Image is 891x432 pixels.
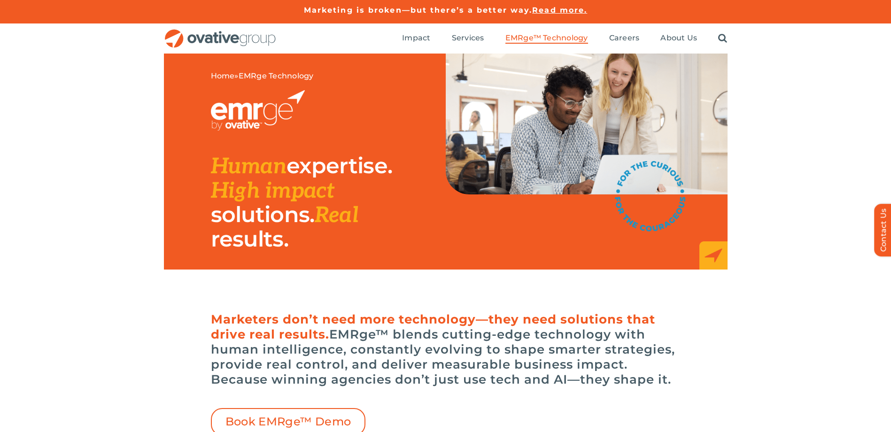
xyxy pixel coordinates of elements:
a: EMRge™ Technology [505,33,588,44]
a: Read more. [532,6,587,15]
a: Careers [609,33,640,44]
a: Marketing is broken—but there’s a better way. [304,6,533,15]
a: Impact [402,33,430,44]
span: » [211,71,314,81]
nav: Menu [402,23,727,54]
span: EMRge™ Technology [505,33,588,43]
span: Marketers don’t need more technology—they need solutions that drive real results. [211,312,655,342]
span: solutions. [211,201,315,228]
span: Impact [402,33,430,43]
span: results. [211,225,288,252]
a: Home [211,71,235,80]
span: About Us [660,33,697,43]
a: Search [718,33,727,44]
img: EMRGE_RGB_wht [211,90,305,131]
span: EMRge Technology [239,71,314,80]
span: Human [211,154,287,180]
img: EMRge Landing Page Header Image [446,54,728,194]
a: OG_Full_horizontal_RGB [164,28,277,37]
span: expertise. [287,152,392,179]
a: About Us [660,33,697,44]
h6: EMRge™ blends cutting-edge technology with human intelligence, constantly evolving to shape smart... [211,312,681,387]
span: Real [315,202,358,229]
span: Careers [609,33,640,43]
span: Book EMRge™ Demo [225,415,351,429]
span: Services [452,33,484,43]
span: High impact [211,178,334,204]
a: Services [452,33,484,44]
img: EMRge_HomePage_Elements_Arrow Box [699,241,728,270]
